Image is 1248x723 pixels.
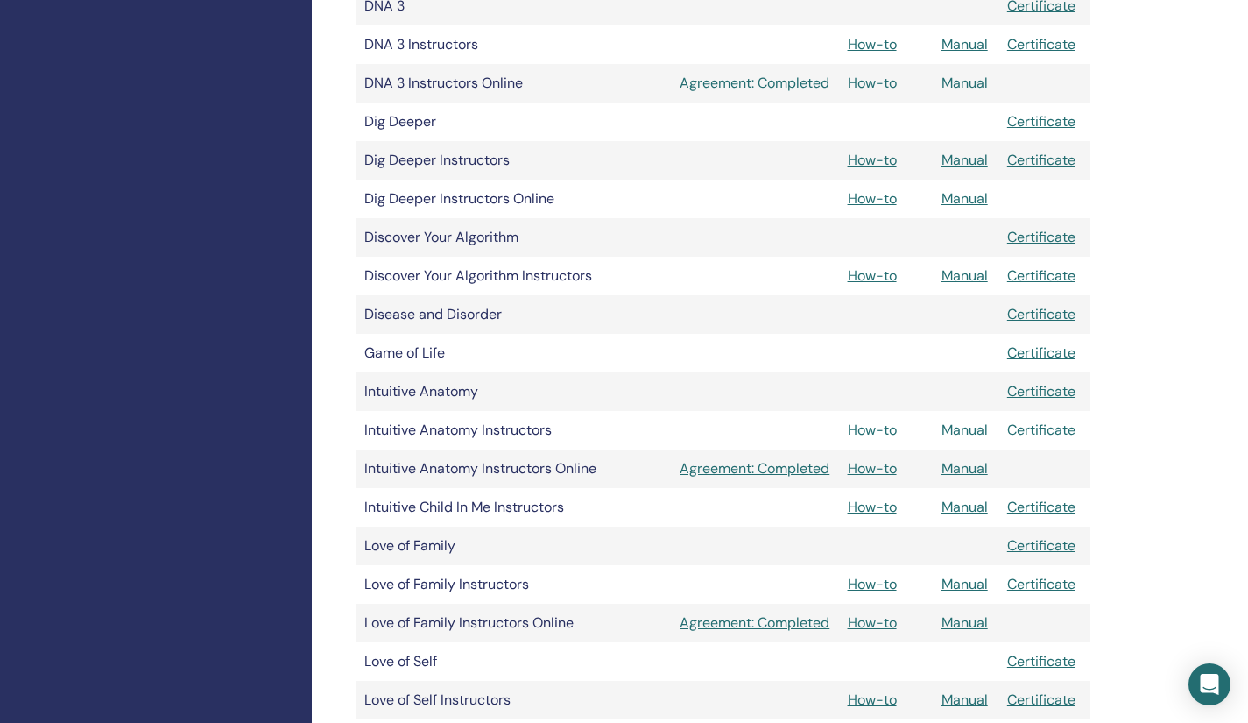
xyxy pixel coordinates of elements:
td: Game of Life [356,334,671,372]
a: How-to [848,498,897,516]
a: Manual [941,151,988,169]
a: Certificate [1007,652,1075,670]
a: How-to [848,691,897,709]
a: Certificate [1007,344,1075,362]
td: Discover Your Algorithm [356,218,671,257]
a: Certificate [1007,112,1075,131]
td: Intuitive Anatomy Instructors Online [356,450,671,488]
a: How-to [848,151,897,169]
a: How-to [848,421,897,439]
td: Dig Deeper Instructors Online [356,180,671,218]
a: Manual [941,266,988,285]
a: Manual [941,498,988,516]
a: Certificate [1007,382,1075,400]
a: Manual [941,691,988,709]
div: Open Intercom Messenger [1188,663,1230,705]
td: DNA 3 Instructors [356,25,671,64]
td: Dig Deeper Instructors [356,141,671,180]
td: Dig Deeper [356,103,671,141]
a: How-to [848,266,897,285]
a: Certificate [1007,691,1075,709]
a: Certificate [1007,498,1075,516]
a: Certificate [1007,536,1075,555]
a: Manual [941,35,988,53]
a: How-to [848,189,897,208]
td: Discover Your Algorithm Instructors [356,257,671,295]
td: Love of Family [356,527,671,565]
a: Certificate [1007,575,1075,593]
a: Agreement: Completed [680,73,829,94]
a: Agreement: Completed [680,458,829,479]
a: Certificate [1007,151,1075,169]
a: How-to [848,613,897,632]
td: DNA 3 Instructors Online [356,64,671,103]
a: Certificate [1007,228,1075,246]
a: How-to [848,575,897,593]
td: Love of Self Instructors [356,681,671,719]
a: Certificate [1007,305,1075,323]
td: Love of Self [356,642,671,681]
td: Intuitive Anatomy Instructors [356,411,671,450]
td: Intuitive Child In Me Instructors [356,488,671,527]
td: Disease and Disorder [356,295,671,334]
a: Certificate [1007,266,1075,285]
a: Manual [941,459,988,478]
a: How-to [848,74,897,92]
td: Love of Family Instructors [356,565,671,604]
a: Agreement: Completed [680,613,829,634]
a: Manual [941,421,988,439]
a: Manual [941,74,988,92]
a: Manual [941,189,988,208]
a: Manual [941,575,988,593]
a: Manual [941,613,988,632]
a: How-to [848,459,897,478]
td: Intuitive Anatomy [356,372,671,411]
td: Love of Family Instructors Online [356,604,671,642]
a: Certificate [1007,35,1075,53]
a: How-to [848,35,897,53]
a: Certificate [1007,421,1075,439]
